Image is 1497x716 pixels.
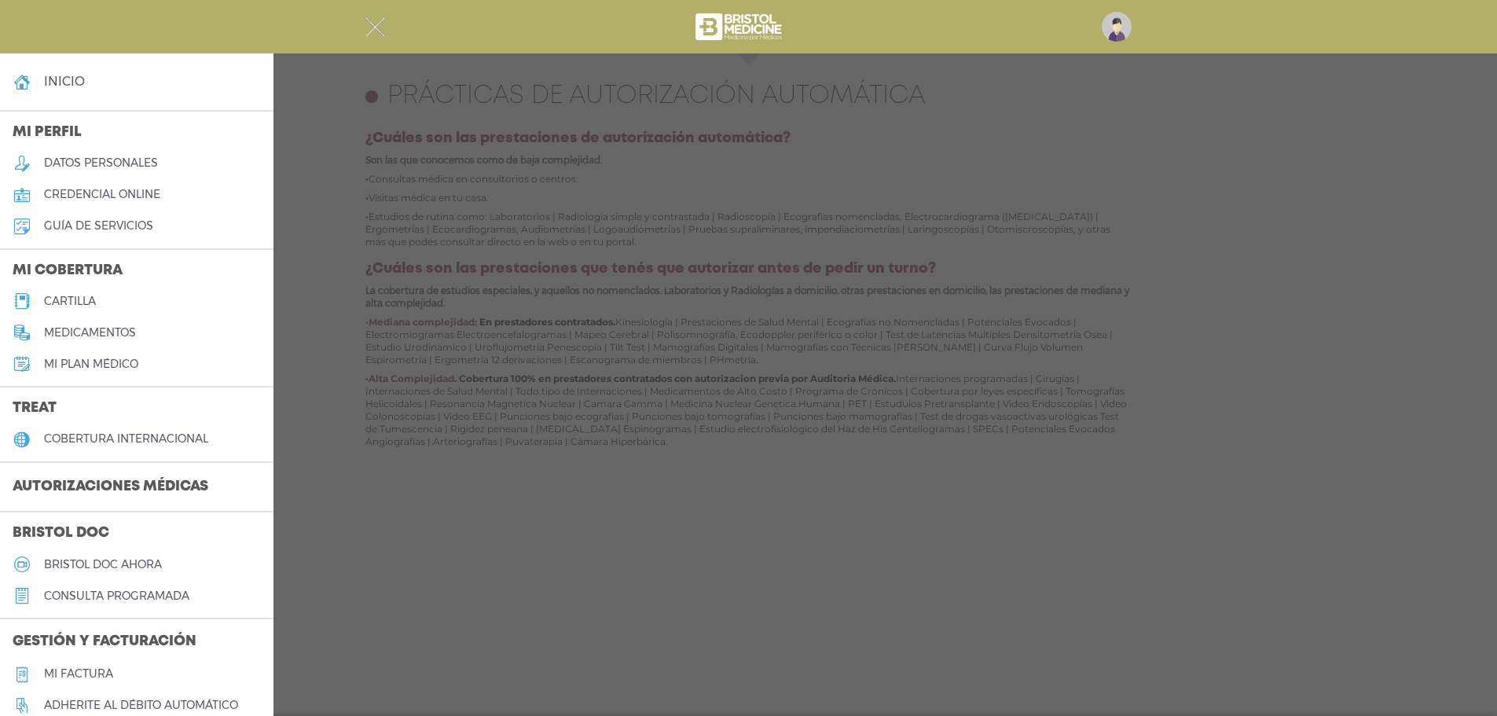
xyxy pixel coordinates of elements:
h5: consulta programada [44,589,189,603]
h5: credencial online [44,188,160,201]
h5: Mi plan médico [44,358,138,371]
img: Cober_menu-close-white.svg [365,17,385,37]
h5: medicamentos [44,326,136,340]
h5: Adherite al débito automático [44,699,238,712]
h5: Mi factura [44,667,113,681]
h5: guía de servicios [44,219,153,233]
h5: datos personales [44,156,158,170]
h5: Bristol doc ahora [44,558,162,571]
h5: cobertura internacional [44,432,208,446]
h5: cartilla [44,295,96,308]
img: bristol-medicine-blanco.png [693,8,787,46]
h4: inicio [44,74,85,89]
img: profile-placeholder.svg [1102,12,1132,42]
